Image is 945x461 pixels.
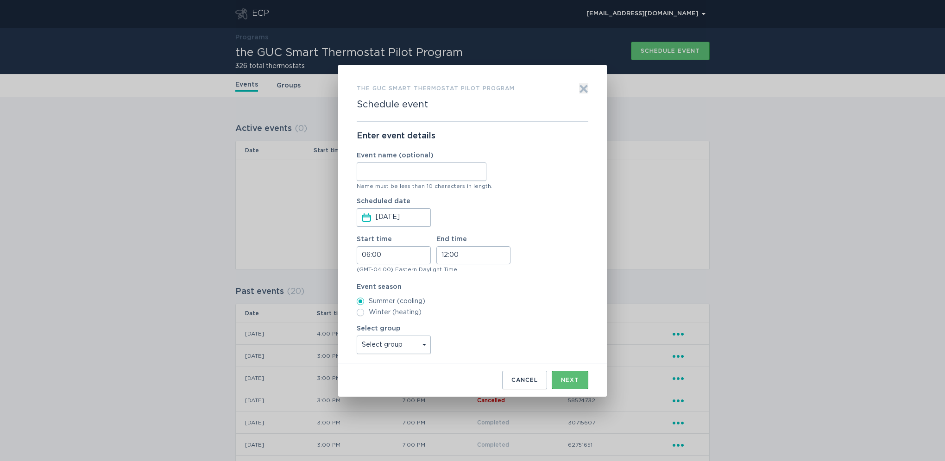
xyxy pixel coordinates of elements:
button: Scheduled dateSelect a date [362,212,371,223]
label: Select group [357,325,431,354]
label: Start time [357,236,431,264]
div: Name must be less than 10 characters in length. [357,183,588,189]
input: Event name (optional) [357,162,486,181]
div: Cancel [511,377,538,383]
div: Form to create an event [338,65,607,397]
input: Start time [357,246,431,264]
h2: Schedule event [357,99,428,110]
label: End time [436,236,510,264]
input: Summer (cooling) [357,298,364,305]
input: Winter (heating) [357,309,364,316]
label: Event name (optional) [357,152,486,159]
div: Next [561,377,579,383]
label: Summer (cooling) [357,298,588,305]
input: End time [436,246,510,264]
button: Next [552,371,588,389]
label: Winter (heating) [357,309,588,316]
button: Cancel [502,371,547,389]
input: Select a date [376,209,429,226]
label: Event season [357,284,588,290]
button: Exit [579,83,588,93]
select: Select group [357,336,431,354]
label: Scheduled date [357,198,486,227]
h3: the GUC Smart Thermostat Pilot Program [357,83,515,93]
div: (GMT-04:00) Eastern Daylight Time [357,267,588,272]
p: Enter event details [357,131,588,141]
